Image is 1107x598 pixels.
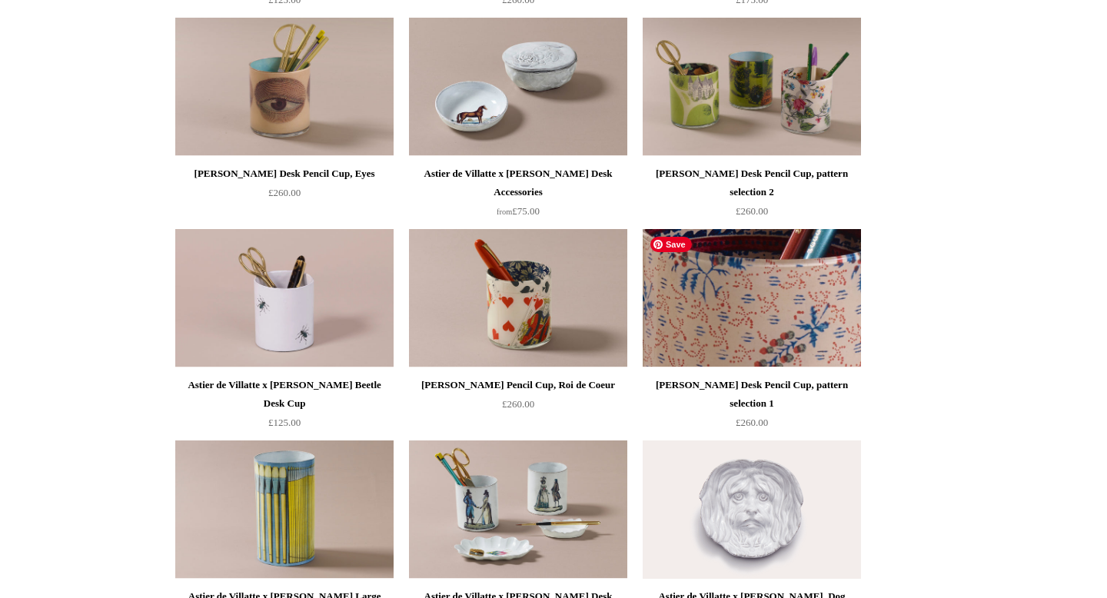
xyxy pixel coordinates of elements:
span: Save [650,237,692,252]
span: £260.00 [502,398,534,410]
span: from [497,208,512,216]
img: John Derian Desk Pencil Cup, Roi de Coeur [409,229,627,367]
img: Astier de Villatte x John Derian Large Paintbrush Vase [175,440,394,579]
a: Astier de Villatte x [PERSON_NAME] Beetle Desk Cup £125.00 [175,376,394,439]
div: [PERSON_NAME] Desk Pencil Cup, pattern selection 1 [647,376,857,413]
div: [PERSON_NAME] Pencil Cup, Roi de Coeur [413,376,623,394]
img: Astier de Villatte x John Derian Desk Accessories, 2 [409,440,627,579]
div: [PERSON_NAME] Desk Pencil Cup, Eyes [179,164,390,183]
a: Astier de Villatte x John Derian, Dog Trinket Dish Astier de Villatte x John Derian, Dog Trinket ... [643,440,861,579]
a: Astier de Villatte x John Derian Beetle Desk Cup Astier de Villatte x John Derian Beetle Desk Cup [175,229,394,367]
a: John Derian Desk Pencil Cup, pattern selection 1 John Derian Desk Pencil Cup, pattern selection 1 [643,229,861,367]
img: John Derian Desk Pencil Cup, Eyes [175,18,394,156]
div: [PERSON_NAME] Desk Pencil Cup, pattern selection 2 [647,164,857,201]
a: Astier de Villatte x John Derian Desk Accessories Astier de Villatte x John Derian Desk Accessories [409,18,627,156]
a: [PERSON_NAME] Desk Pencil Cup, pattern selection 1 £260.00 [643,376,861,439]
a: [PERSON_NAME] Desk Pencil Cup, Eyes £260.00 [175,164,394,228]
a: [PERSON_NAME] Pencil Cup, Roi de Coeur £260.00 [409,376,627,439]
img: John Derian Desk Pencil Cup, pattern selection 1 [643,229,861,367]
div: Astier de Villatte x [PERSON_NAME] Beetle Desk Cup [179,376,390,413]
a: John Derian Desk Pencil Cup, Eyes John Derian Desk Pencil Cup, Eyes [175,18,394,156]
span: £125.00 [268,417,301,428]
a: Astier de Villatte x John Derian Large Paintbrush Vase Astier de Villatte x John Derian Large Pai... [175,440,394,579]
a: John Derian Desk Pencil Cup, pattern selection 2 John Derian Desk Pencil Cup, pattern selection 2 [643,18,861,156]
div: Astier de Villatte x [PERSON_NAME] Desk Accessories [413,164,623,201]
span: £260.00 [736,205,768,217]
img: Astier de Villatte x John Derian Beetle Desk Cup [175,229,394,367]
span: £260.00 [736,417,768,428]
span: £75.00 [497,205,540,217]
img: Astier de Villatte x John Derian Desk Accessories [409,18,627,156]
a: Astier de Villatte x John Derian Desk Accessories, 2 Astier de Villatte x John Derian Desk Access... [409,440,627,579]
a: John Derian Desk Pencil Cup, Roi de Coeur John Derian Desk Pencil Cup, Roi de Coeur [409,229,627,367]
a: Astier de Villatte x [PERSON_NAME] Desk Accessories from£75.00 [409,164,627,228]
img: John Derian Desk Pencil Cup, pattern selection 2 [643,18,861,156]
img: Astier de Villatte x John Derian, Dog Trinket Dish [643,440,861,579]
span: £260.00 [268,187,301,198]
a: [PERSON_NAME] Desk Pencil Cup, pattern selection 2 £260.00 [643,164,861,228]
